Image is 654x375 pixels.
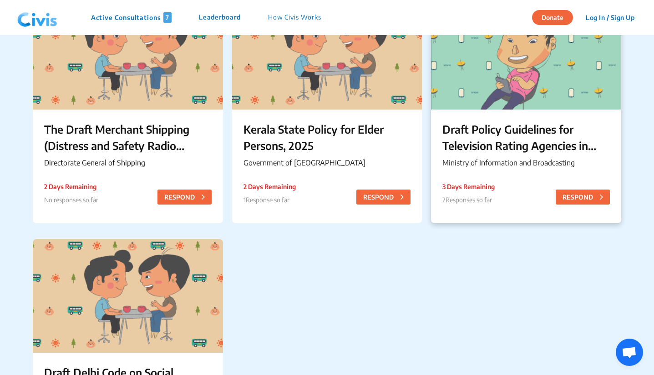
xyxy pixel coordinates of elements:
p: Draft Policy Guidelines for Television Rating Agencies in [GEOGRAPHIC_DATA] [442,121,610,154]
button: RESPOND [356,190,411,205]
span: 7 [163,12,172,23]
button: RESPOND [157,190,212,205]
p: 2 [442,195,495,205]
p: 2 Days Remaining [243,182,296,191]
p: Ministry of Information and Broadcasting [442,157,610,168]
p: Kerala State Policy for Elder Persons, 2025 [243,121,411,154]
span: No responses so far [44,196,98,204]
p: The Draft Merchant Shipping (Distress and Safety Radio Communication) Rules, 2025 [44,121,212,154]
p: 2 Days Remaining [44,182,98,191]
span: Response so far [246,196,289,204]
button: RESPOND [556,190,610,205]
p: How Civis Works [268,12,321,23]
p: 1 [243,195,296,205]
span: Responses so far [446,196,492,204]
button: Log In / Sign Up [580,10,640,25]
p: Leaderboard [199,12,241,23]
p: Directorate General of Shipping [44,157,212,168]
p: Government of [GEOGRAPHIC_DATA] [243,157,411,168]
p: Active Consultations [91,12,172,23]
button: Donate [532,10,573,25]
a: Donate [532,12,580,21]
img: navlogo.png [14,4,61,31]
p: 3 Days Remaining [442,182,495,191]
a: Open chat [616,339,643,366]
